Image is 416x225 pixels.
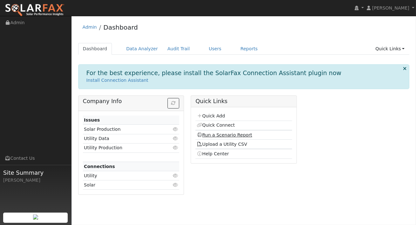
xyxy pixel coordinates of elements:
td: Utility Production [83,143,164,152]
a: Users [204,43,226,55]
a: Run a Scenario Report [197,132,252,137]
h1: For the best experience, please install the SolarFax Connection Assistant plugin now [86,69,342,77]
a: Audit Trail [163,43,194,55]
strong: Issues [84,117,100,123]
a: Reports [236,43,263,55]
div: [PERSON_NAME] [3,177,68,184]
i: Click to view [173,145,178,150]
i: Click to view [173,183,178,187]
i: Click to view [173,136,178,141]
h5: Company Info [83,98,179,105]
h5: Quick Links [195,98,292,105]
td: Utility Data [83,134,164,143]
a: Dashboard [103,24,138,31]
i: Click to view [173,127,178,131]
span: Site Summary [3,168,68,177]
a: Data Analyzer [121,43,163,55]
a: Quick Links [371,43,409,55]
i: Click to view [173,173,178,178]
a: Quick Connect [197,123,235,128]
td: Solar [83,180,164,190]
a: Upload a Utility CSV [197,142,247,147]
a: Quick Add [197,113,225,118]
img: retrieve [33,214,38,220]
td: Solar Production [83,125,164,134]
span: [PERSON_NAME] [372,5,409,11]
td: Utility [83,171,164,180]
a: Dashboard [78,43,112,55]
a: Help Center [197,151,229,156]
strong: Connections [84,164,115,169]
a: Admin [83,25,97,30]
a: Install Connection Assistant [86,78,148,83]
img: SolarFax [5,4,65,17]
